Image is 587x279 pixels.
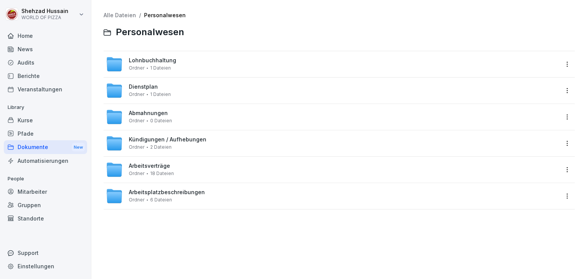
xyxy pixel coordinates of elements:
[129,118,144,123] span: Ordner
[4,212,87,225] a: Standorte
[106,109,559,125] a: AbmahnungenOrdner0 Dateien
[129,144,144,150] span: Ordner
[4,83,87,96] a: Veranstaltungen
[21,8,68,15] p: Shehzad Hussain
[150,65,171,71] span: 1 Dateien
[150,171,174,176] span: 18 Dateien
[129,197,144,203] span: Ordner
[116,27,184,38] span: Personalwesen
[4,154,87,167] a: Automatisierungen
[4,198,87,212] a: Gruppen
[4,173,87,185] p: People
[4,42,87,56] a: News
[150,144,172,150] span: 2 Dateien
[129,136,206,143] span: Kündigungen / Aufhebungen
[139,12,141,19] span: /
[106,56,559,73] a: LohnbuchhaltungOrdner1 Dateien
[129,84,158,90] span: Dienstplan
[129,171,144,176] span: Ordner
[150,197,172,203] span: 6 Dateien
[4,69,87,83] a: Berichte
[150,118,172,123] span: 0 Dateien
[144,12,186,18] a: Personalwesen
[129,189,205,196] span: Arbeitsplatzbeschreibungen
[21,15,68,20] p: WORLD OF PIZZA
[129,65,144,71] span: Ordner
[129,57,176,64] span: Lohnbuchhaltung
[4,140,87,154] div: Dokumente
[72,143,85,152] div: New
[4,246,87,260] div: Support
[4,185,87,198] a: Mitarbeiter
[129,92,144,97] span: Ordner
[4,56,87,69] a: Audits
[106,82,559,99] a: DienstplanOrdner1 Dateien
[106,161,559,178] a: ArbeitsverträgeOrdner18 Dateien
[150,92,171,97] span: 1 Dateien
[4,101,87,114] p: Library
[106,188,559,204] a: ArbeitsplatzbeschreibungenOrdner6 Dateien
[4,260,87,273] a: Einstellungen
[4,114,87,127] a: Kurse
[106,135,559,152] a: Kündigungen / AufhebungenOrdner2 Dateien
[4,29,87,42] a: Home
[129,110,168,117] span: Abmahnungen
[4,140,87,154] a: DokumenteNew
[129,163,170,169] span: Arbeitsverträge
[4,127,87,140] a: Pfade
[104,12,136,18] a: Alle Dateien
